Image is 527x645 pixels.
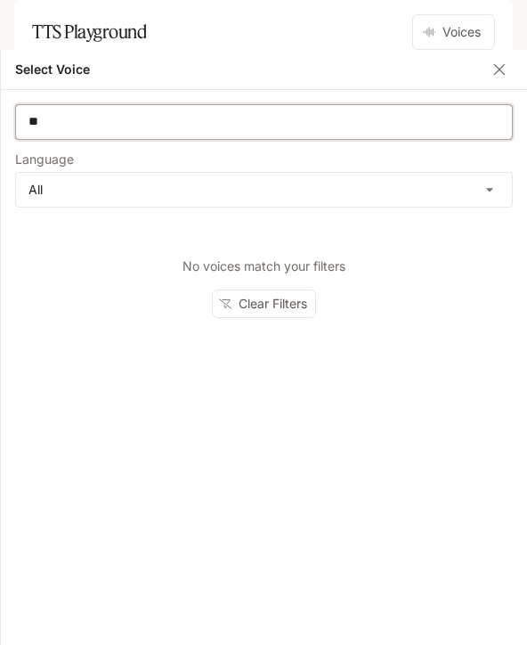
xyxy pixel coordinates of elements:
button: Voices [412,14,495,50]
p: Language [15,153,74,166]
div: All [16,173,512,207]
h1: TTS Playground [32,14,146,50]
p: No voices match your filters [182,257,345,275]
button: Clear Filters [212,290,316,319]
